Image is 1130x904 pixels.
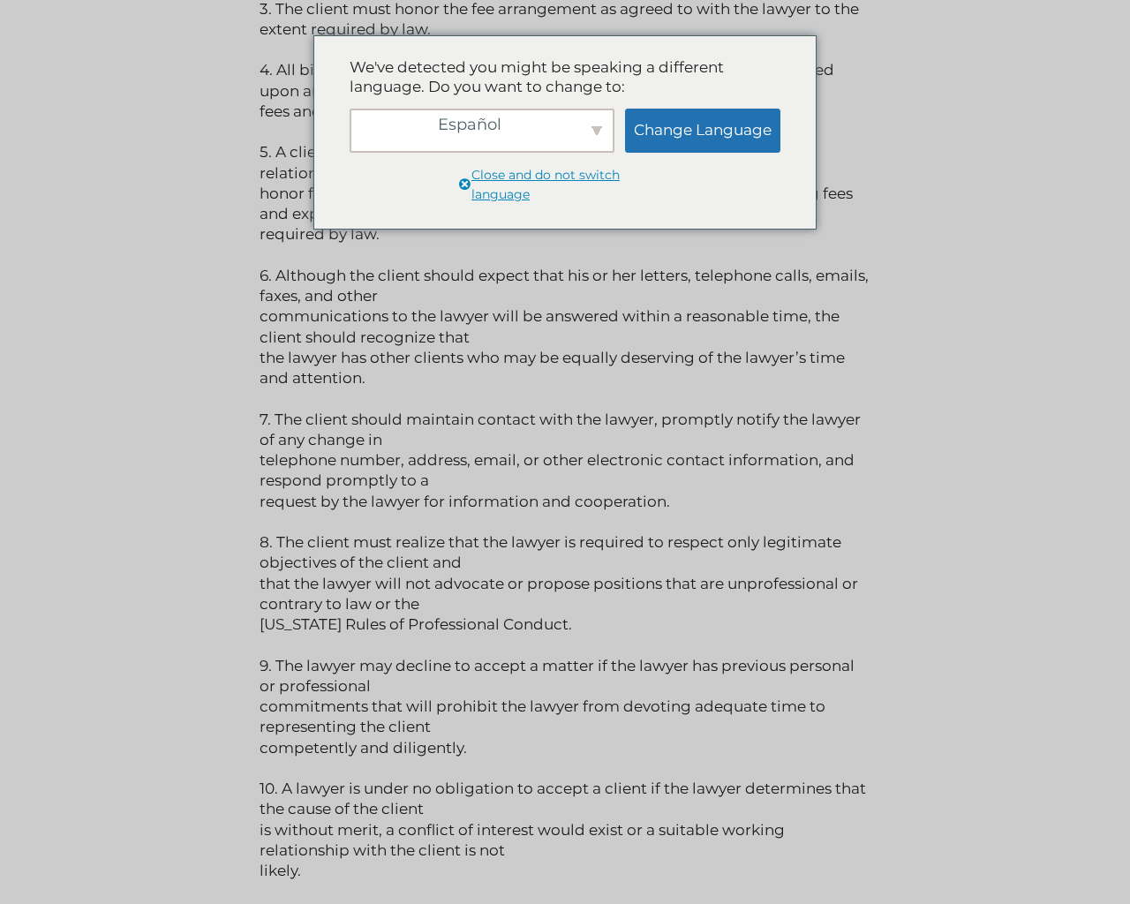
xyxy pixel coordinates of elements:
[457,176,471,198] span: Close and do not switch language
[625,109,780,153] a: Change Language
[457,166,673,207] a: Close and do not switch language
[350,109,614,153] div: Español
[471,166,673,204] span: Close and do not switch language
[350,58,780,96] div: We've detected you might be speaking a different language. Do you want to change to:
